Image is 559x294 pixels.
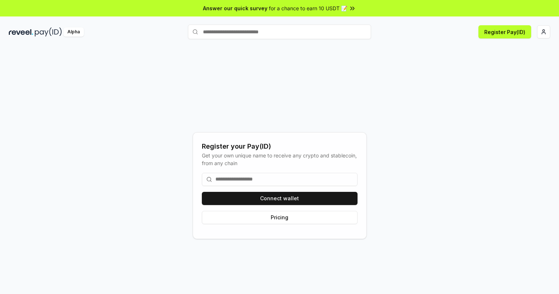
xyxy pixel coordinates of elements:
button: Pricing [202,211,358,224]
span: for a chance to earn 10 USDT 📝 [269,4,347,12]
img: pay_id [35,27,62,37]
div: Get your own unique name to receive any crypto and stablecoin, from any chain [202,152,358,167]
button: Connect wallet [202,192,358,205]
img: reveel_dark [9,27,33,37]
div: Register your Pay(ID) [202,141,358,152]
div: Alpha [63,27,84,37]
button: Register Pay(ID) [478,25,531,38]
span: Answer our quick survey [203,4,267,12]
